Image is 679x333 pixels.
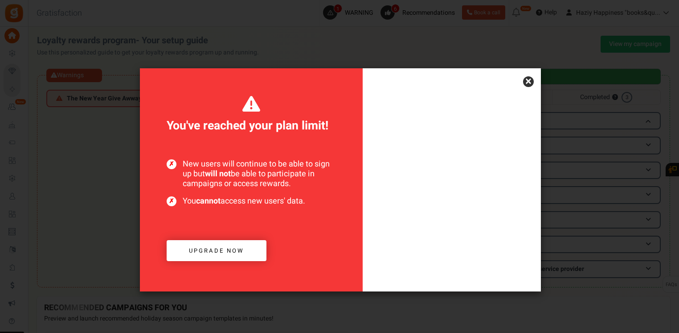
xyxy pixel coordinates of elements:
[189,246,244,255] span: Upgrade now
[167,95,336,134] span: You've reached your plan limit!
[196,195,221,207] b: cannot
[363,113,541,291] img: Increased users
[205,168,231,180] b: will not
[167,240,266,261] a: Upgrade now
[167,159,336,188] span: New users will continue to be able to sign up but be able to participate in campaigns or access r...
[523,76,534,87] a: ×
[167,196,336,206] span: You access new users' data.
